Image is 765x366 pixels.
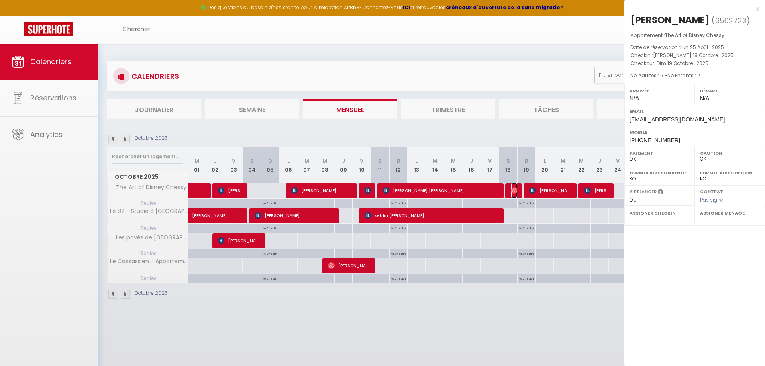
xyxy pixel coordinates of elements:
[665,32,724,39] span: The Art of Disney Chessy
[630,128,760,136] label: Mobile
[715,16,746,26] span: 6562723
[630,87,690,95] label: Arrivée
[700,209,760,217] label: Assigner Menage
[630,43,759,51] p: Date de réservation :
[667,72,700,79] span: Nb Enfants : 2
[700,95,709,102] span: N/A
[630,116,725,123] span: [EMAIL_ADDRESS][DOMAIN_NAME]
[700,188,723,194] label: Contrat
[658,188,663,197] i: Sélectionner OUI si vous souhaiter envoyer les séquences de messages post-checkout
[630,51,759,59] p: Checkin :
[700,169,760,177] label: Formulaire Checkin
[630,72,700,79] span: Nb Adultes : 6 -
[630,107,760,115] label: Email
[657,60,708,67] span: Dim 19 Octobre . 2025
[653,52,734,59] span: [PERSON_NAME] 18 Octobre . 2025
[630,95,639,102] span: N/A
[630,169,690,177] label: Formulaire Bienvenue
[712,15,750,26] span: ( )
[624,4,759,14] div: x
[630,59,759,67] p: Checkout :
[630,149,690,157] label: Paiement
[630,137,680,143] span: [PHONE_NUMBER]
[630,31,759,39] p: Appartement :
[630,14,710,27] div: [PERSON_NAME]
[680,44,724,51] span: Lun 25 Août . 2025
[630,209,690,217] label: Assigner Checkin
[700,196,723,203] span: Pas signé
[700,87,760,95] label: Départ
[700,149,760,157] label: Caution
[6,3,31,27] button: Ouvrir le widget de chat LiveChat
[630,188,657,195] label: A relancer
